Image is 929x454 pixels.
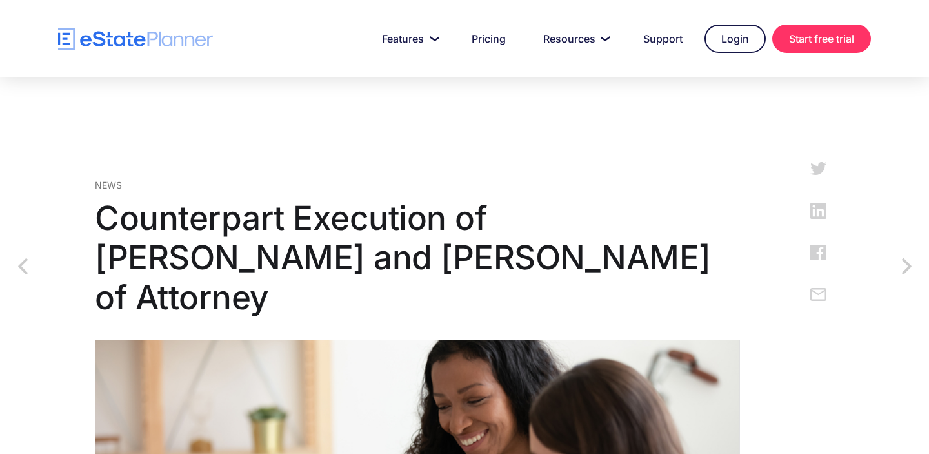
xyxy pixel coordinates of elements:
h1: Counterpart Execution of [PERSON_NAME] and [PERSON_NAME] of Attorney [95,198,740,317]
a: Features [366,26,450,52]
div: News [95,178,740,192]
a: Login [704,25,766,53]
a: Pricing [456,26,521,52]
a: Start free trial [772,25,871,53]
a: home [58,28,213,50]
a: Resources [528,26,621,52]
a: Support [628,26,698,52]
